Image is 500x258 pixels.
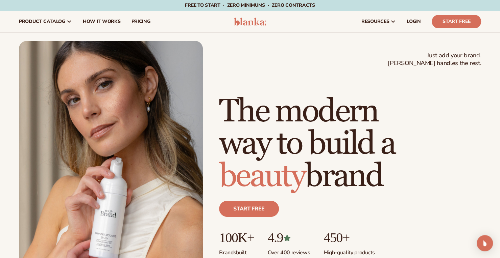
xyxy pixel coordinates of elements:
span: Free to start · ZERO minimums · ZERO contracts [185,2,315,8]
a: Start free [219,201,279,217]
a: How It Works [77,11,126,32]
span: product catalog [19,19,65,24]
p: 100K+ [219,230,254,245]
p: Brands built [219,245,254,256]
p: 450+ [324,230,375,245]
a: product catalog [14,11,77,32]
p: High-quality products [324,245,375,256]
a: resources [356,11,401,32]
p: 4.9 [267,230,310,245]
a: LOGIN [401,11,426,32]
span: Just add your brand. [PERSON_NAME] handles the rest. [388,52,481,67]
a: pricing [126,11,156,32]
span: How It Works [83,19,121,24]
h1: The modern way to build a brand [219,95,481,193]
a: Start Free [432,15,481,28]
span: beauty [219,156,305,196]
span: pricing [131,19,150,24]
span: LOGIN [407,19,421,24]
p: Over 400 reviews [267,245,310,256]
img: logo [234,18,266,26]
div: Open Intercom Messenger [477,235,493,251]
span: resources [361,19,389,24]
